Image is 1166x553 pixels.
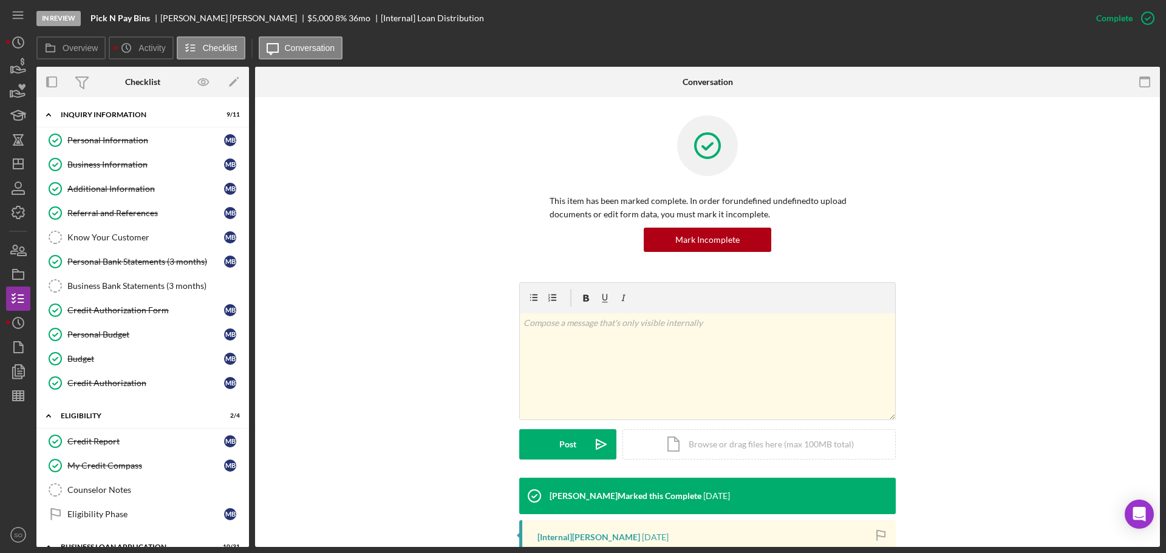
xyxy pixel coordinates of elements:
div: Referral and References [67,208,224,218]
button: Overview [36,36,106,59]
div: Personal Bank Statements (3 months) [67,257,224,266]
div: Business Information [67,160,224,169]
div: Eligibility Phase [67,509,224,519]
div: Conversation [683,77,733,87]
button: SO [6,523,30,547]
div: [PERSON_NAME] [PERSON_NAME] [160,13,307,23]
label: Conversation [285,43,335,53]
button: Post [519,429,616,460]
div: M B [224,508,236,520]
time: 2025-09-30 16:45 [642,532,669,542]
a: BudgetMB [43,347,243,371]
div: Post [559,429,576,460]
a: Personal BudgetMB [43,322,243,347]
div: M B [224,353,236,365]
a: Additional InformationMB [43,177,243,201]
label: Activity [138,43,165,53]
div: Checklist [125,77,160,87]
div: My Credit Compass [67,461,224,470]
a: Credit AuthorizationMB [43,371,243,395]
div: Complete [1096,6,1133,30]
div: M B [224,328,236,341]
button: Complete [1084,6,1160,30]
div: M B [224,158,236,171]
div: M B [224,304,236,316]
button: Checklist [177,36,245,59]
a: Business Bank Statements (3 months) [43,274,243,298]
div: Credit Report [67,436,224,446]
a: Know Your CustomerMB [43,225,243,249]
div: 9 / 11 [218,111,240,118]
a: Personal Bank Statements (3 months)MB [43,249,243,274]
button: Mark Incomplete [644,228,771,252]
div: 36 mo [349,13,370,23]
div: INQUIRY INFORMATION [61,111,210,118]
div: M B [224,183,236,195]
div: Credit Authorization [67,378,224,388]
a: Counselor Notes [43,478,243,502]
div: Budget [67,354,224,364]
a: Credit ReportMB [43,429,243,453]
button: Conversation [259,36,343,59]
div: [Internal] Loan Distribution [381,13,484,23]
div: M B [224,231,236,243]
button: Activity [109,36,173,59]
div: M B [224,377,236,389]
a: Personal InformationMB [43,128,243,152]
label: Overview [63,43,98,53]
div: M B [224,134,236,146]
a: Referral and ReferencesMB [43,201,243,225]
a: Eligibility PhaseMB [43,502,243,526]
div: M B [224,207,236,219]
div: ELIGIBILITY [61,412,210,419]
div: $5,000 [307,13,333,23]
a: My Credit CompassMB [43,453,243,478]
div: 2 / 4 [218,412,240,419]
div: M B [224,435,236,447]
label: Checklist [203,43,237,53]
time: 2025-09-30 16:45 [703,491,730,501]
div: [Internal] [PERSON_NAME] [537,532,640,542]
text: SO [14,532,22,538]
div: Mark Incomplete [675,228,740,252]
div: Open Intercom Messenger [1125,500,1154,529]
a: Credit Authorization FormMB [43,298,243,322]
a: Business InformationMB [43,152,243,177]
div: M B [224,460,236,472]
div: [PERSON_NAME] Marked this Complete [550,491,701,501]
div: Business Bank Statements (3 months) [67,281,242,291]
div: Counselor Notes [67,485,242,495]
div: Know Your Customer [67,232,224,242]
div: 8 % [335,13,347,23]
p: This item has been marked complete. In order for undefined undefined to upload documents or edit ... [550,194,865,222]
div: M B [224,256,236,268]
div: 10 / 31 [218,543,240,551]
div: Personal Budget [67,330,224,339]
div: Credit Authorization Form [67,305,224,315]
div: Additional Information [67,184,224,194]
div: BUSINESS LOAN APPLICATION [61,543,210,551]
div: In Review [36,11,81,26]
div: Personal Information [67,135,224,145]
b: Pick N Pay Bins [90,13,150,23]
